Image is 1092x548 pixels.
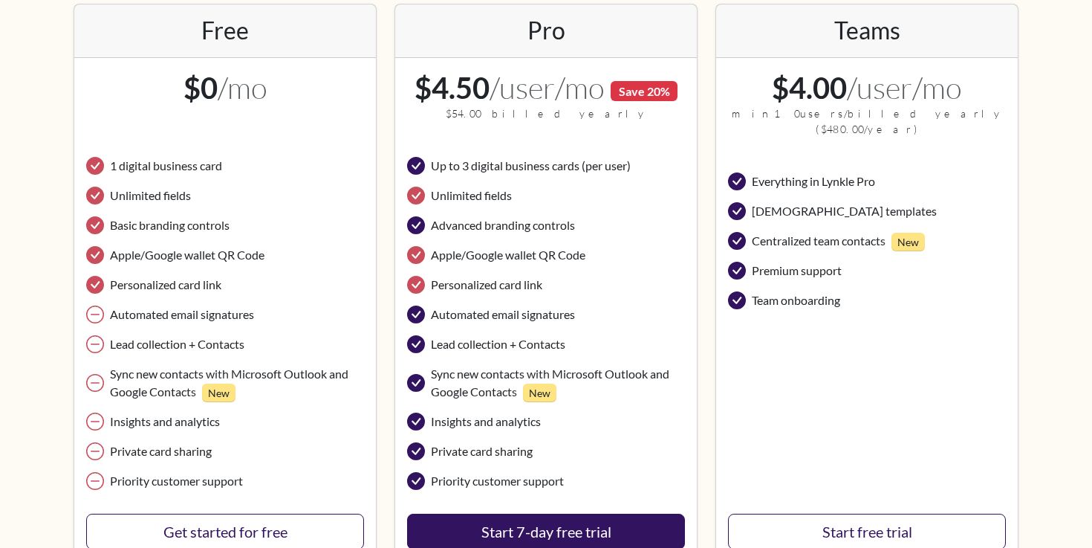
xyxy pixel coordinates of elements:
small: $54.00 billed yearly [407,106,685,121]
span: $4.50 [415,70,490,106]
small: New [202,384,235,402]
span: Unlimited fields [431,187,512,204]
small: /mo [218,69,267,106]
span: Automated email signatures [110,306,254,323]
span: $4.00 [772,70,847,106]
small: /user/mo [847,69,962,106]
span: Personalized card link [431,276,542,294]
span: Save 20% [611,81,677,101]
span: Priority customer support [431,472,564,490]
span: Apple/Google wallet QR Code [110,246,264,264]
small: New [523,384,556,402]
small: New [891,233,925,251]
span: Centralized team contacts [752,232,925,250]
span: 1 digital business card [110,157,222,175]
span: Priority customer support [110,472,243,490]
span: Apple/Google wallet QR Code [431,246,585,264]
span: Lead collection + Contacts [110,335,244,353]
span: Everything in Lynkle Pro [752,173,875,190]
span: Personalized card link [110,276,221,294]
span: Basic branding controls [110,216,230,234]
span: Insights and analytics [431,413,541,431]
span: [DEMOGRAPHIC_DATA] templates [752,202,937,220]
h2: Free [86,16,364,45]
small: min 10 users/billed yearly ( $480.00 /year) [728,106,1006,137]
span: Advanced branding controls [431,216,575,234]
span: Private card sharing [110,442,212,460]
span: Premium support [752,262,842,280]
span: Automated email signatures [431,306,575,323]
h2: Pro [527,16,565,45]
h2: Teams [834,16,900,45]
span: Lead collection + Contacts [431,335,565,353]
span: Private card sharing [431,442,533,460]
span: Sync new contacts with Microsoft Outlook and Google Contacts [110,365,364,401]
span: Team onboarding [752,291,840,309]
span: Up to 3 digital business cards (per user) [431,157,631,175]
small: /user/mo [490,69,677,106]
span: $0 [183,70,218,106]
span: Unlimited fields [110,187,191,204]
span: Insights and analytics [110,413,220,431]
span: Sync new contacts with Microsoft Outlook and Google Contacts [431,365,685,401]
